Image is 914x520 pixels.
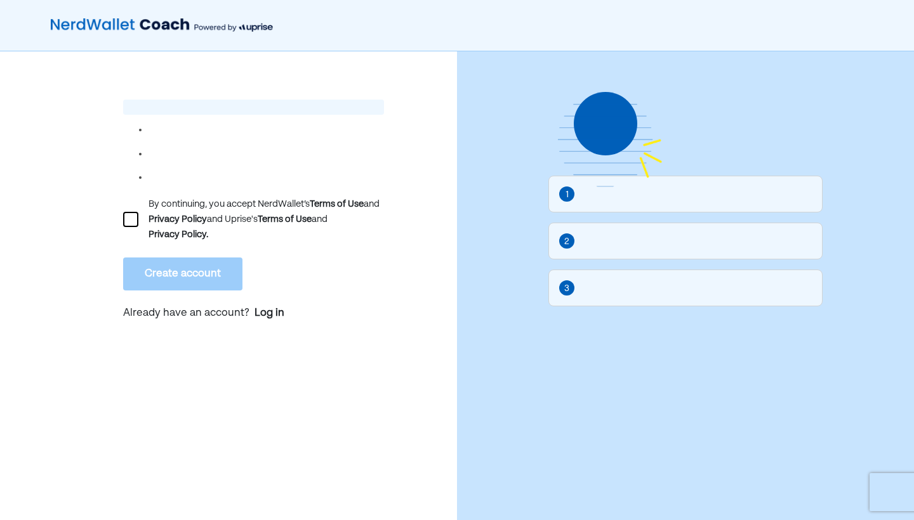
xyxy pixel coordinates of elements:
div: Privacy Policy [149,212,207,227]
div: Terms of Use [310,197,364,212]
div: 1 [566,188,569,202]
a: Log in [255,306,284,321]
div: By continuing, you accept NerdWallet’s and and Uprise's and [149,197,384,242]
button: Create account [123,257,242,290]
p: Already have an account? [123,306,384,322]
div: Privacy Policy. [149,227,208,242]
div: Terms of Use [258,212,312,227]
div: 2 [564,235,569,249]
div: 3 [564,282,569,296]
